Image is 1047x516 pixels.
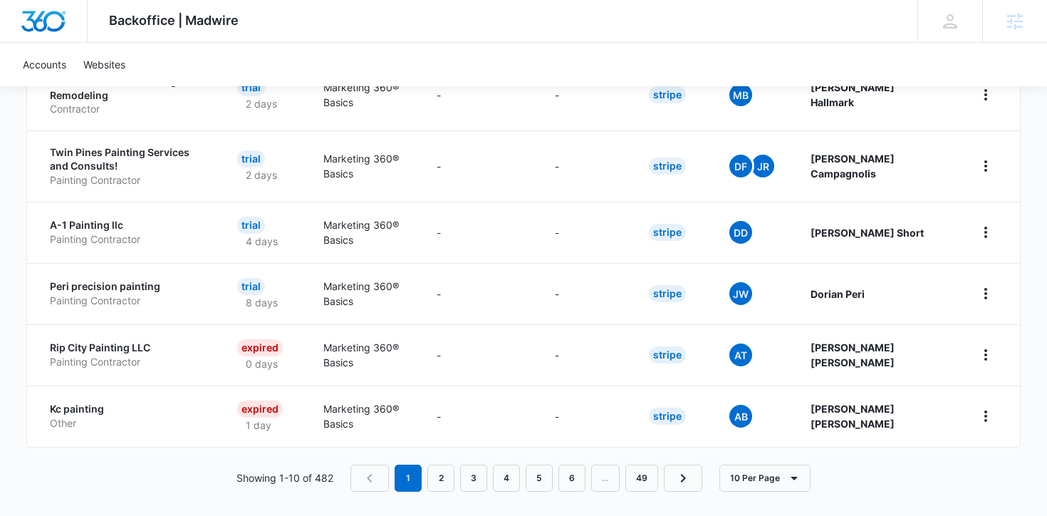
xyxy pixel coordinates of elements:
[237,217,265,234] div: Trial
[50,402,203,416] p: Kc painting
[50,402,203,430] a: Kc paintingOther
[649,285,686,302] div: Stripe
[974,282,997,305] button: home
[237,295,286,310] p: 8 days
[974,155,997,177] button: home
[729,405,752,428] span: AB
[237,234,286,249] p: 4 days
[50,102,203,116] p: Contractor
[649,86,686,103] div: Stripe
[811,227,924,239] strong: [PERSON_NAME] Short
[729,282,752,305] span: JW
[729,83,752,106] span: MB
[237,167,286,182] p: 2 days
[811,341,895,368] strong: [PERSON_NAME] [PERSON_NAME]
[729,344,752,366] span: At
[538,202,632,263] td: -
[237,401,283,418] div: Expired
[237,356,286,371] p: 0 days
[538,386,632,447] td: -
[538,130,632,202] td: -
[237,278,265,295] div: Trial
[350,465,702,492] nav: Pagination
[50,218,203,232] p: A-1 Painting llc
[427,465,454,492] a: Page 2
[729,221,752,244] span: DD
[538,59,632,130] td: -
[323,151,402,181] p: Marketing 360® Basics
[974,83,997,106] button: home
[649,224,686,241] div: Stripe
[237,96,286,111] p: 2 days
[237,150,265,167] div: Trial
[538,324,632,386] td: -
[75,43,134,86] a: Websites
[974,221,997,244] button: home
[50,416,203,430] p: Other
[460,465,487,492] a: Page 3
[625,465,658,492] a: Page 49
[50,294,203,308] p: Painting Contractor
[558,465,585,492] a: Page 6
[50,279,203,307] a: Peri precision paintingPainting Contractor
[50,218,203,246] a: A-1 Painting llcPainting Contractor
[493,465,520,492] a: Page 4
[237,79,265,96] div: Trial
[526,465,553,492] a: Page 5
[420,324,538,386] td: -
[50,232,203,247] p: Painting Contractor
[538,263,632,324] td: -
[974,344,997,366] button: home
[729,155,752,177] span: DF
[237,339,283,356] div: Expired
[50,74,203,102] p: [PERSON_NAME] Painting & Remodeling
[50,145,203,173] p: Twin Pines Painting Services and Consults!
[649,408,686,425] div: Stripe
[323,279,402,309] p: Marketing 360® Basics
[50,74,203,116] a: [PERSON_NAME] Painting & RemodelingContractor
[50,355,203,369] p: Painting Contractor
[50,173,203,187] p: Painting Contractor
[50,341,203,368] a: Rip City Painting LLCPainting Contractor
[323,80,402,110] p: Marketing 360® Basics
[50,279,203,294] p: Peri precision painting
[751,155,774,177] span: JR
[811,288,865,300] strong: Dorian Peri
[395,465,422,492] em: 1
[323,217,402,247] p: Marketing 360® Basics
[420,386,538,447] td: -
[420,130,538,202] td: -
[237,418,280,433] p: 1 day
[974,405,997,428] button: home
[236,470,333,485] p: Showing 1-10 of 482
[649,158,686,175] div: Stripe
[420,59,538,130] td: -
[14,43,75,86] a: Accounts
[420,202,538,263] td: -
[719,465,811,492] button: 10 Per Page
[50,145,203,187] a: Twin Pines Painting Services and Consults!Painting Contractor
[649,346,686,363] div: Stripe
[323,401,402,431] p: Marketing 360® Basics
[420,263,538,324] td: -
[811,403,895,430] strong: [PERSON_NAME] [PERSON_NAME]
[50,341,203,355] p: Rip City Painting LLC
[811,153,895,180] strong: [PERSON_NAME] Campagnolis
[323,340,402,370] p: Marketing 360® Basics
[109,13,239,28] span: Backoffice | Madwire
[664,465,702,492] a: Next Page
